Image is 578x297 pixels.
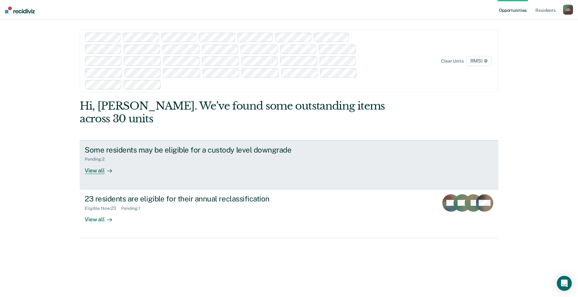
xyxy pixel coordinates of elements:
button: GD [563,5,573,15]
div: Hi, [PERSON_NAME]. We’ve found some outstanding items across 30 units [80,100,415,125]
div: G D [563,5,573,15]
a: 23 residents are eligible for their annual reclassificationEligible Now:23Pending:1View all [80,189,498,238]
div: View all [85,211,120,223]
span: RMSI [466,56,492,66]
div: Pending : 2 [85,157,110,162]
div: Pending : 1 [121,206,145,211]
div: Some residents may be eligible for a custody level downgrade [85,145,303,154]
img: Recidiviz [5,7,35,13]
div: 23 residents are eligible for their annual reclassification [85,194,303,203]
div: Clear units [441,59,464,64]
div: Eligible Now : 23 [85,206,121,211]
div: Open Intercom Messenger [557,276,572,291]
div: View all [85,162,120,174]
a: Some residents may be eligible for a custody level downgradePending:2View all [80,140,498,189]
